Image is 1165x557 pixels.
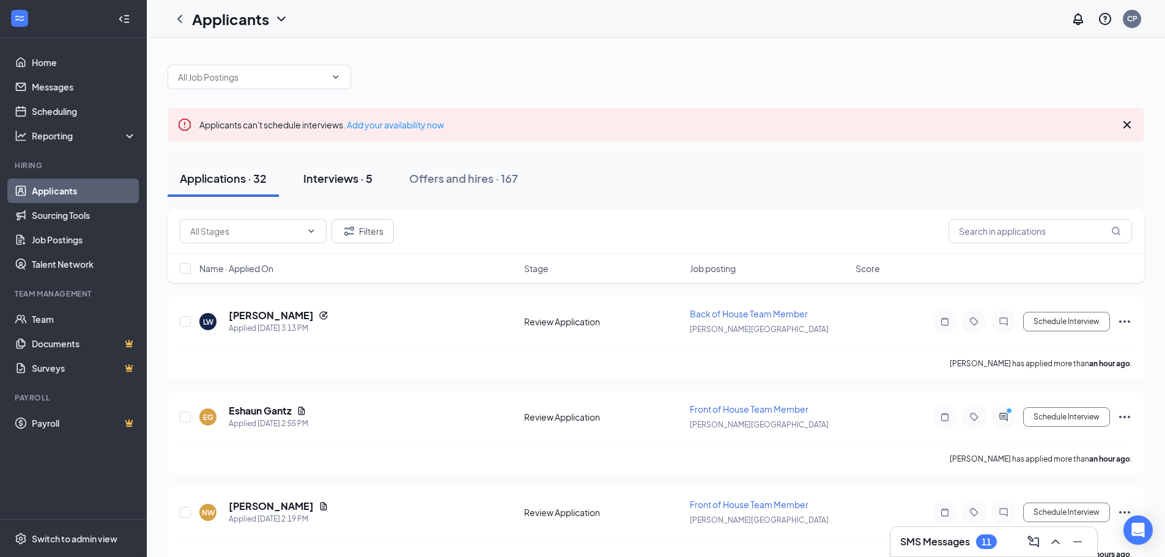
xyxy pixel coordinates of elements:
div: Applied [DATE] 2:19 PM [229,513,328,525]
a: Add your availability now [347,119,444,130]
span: Score [856,262,880,275]
div: Payroll [15,393,134,403]
svg: Note [938,507,952,517]
span: Stage [524,262,549,275]
div: LW [203,317,213,327]
svg: PrimaryDot [1004,407,1018,417]
a: Messages [32,75,136,99]
span: Front of House Team Member [690,404,808,415]
a: SurveysCrown [32,356,136,380]
h5: [PERSON_NAME] [229,309,314,322]
a: Job Postings [32,227,136,252]
input: All Job Postings [178,70,326,84]
h5: [PERSON_NAME] [229,500,314,513]
svg: Notifications [1071,12,1085,26]
button: Schedule Interview [1023,407,1110,427]
svg: ChevronDown [331,72,341,82]
svg: ChevronUp [1048,534,1063,549]
svg: MagnifyingGlass [1111,226,1121,236]
span: [PERSON_NAME][GEOGRAPHIC_DATA] [690,515,829,525]
div: Reporting [32,130,137,142]
svg: Ellipses [1117,314,1132,329]
button: Schedule Interview [1023,312,1110,331]
a: Talent Network [32,252,136,276]
svg: Collapse [118,13,130,25]
svg: Filter [342,224,357,238]
svg: Cross [1120,117,1134,132]
h3: SMS Messages [900,535,970,548]
div: Interviews · 5 [303,171,372,186]
div: Applications · 32 [180,171,267,186]
span: Applicants can't schedule interviews. [199,119,444,130]
div: Hiring [15,160,134,171]
div: Team Management [15,289,134,299]
a: Applicants [32,179,136,203]
svg: Ellipses [1117,410,1132,424]
div: EG [203,412,213,422]
svg: Error [177,117,192,132]
button: Schedule Interview [1023,503,1110,522]
div: Offers and hires · 167 [409,171,518,186]
span: [PERSON_NAME][GEOGRAPHIC_DATA] [690,325,829,334]
svg: ActiveChat [996,412,1011,422]
svg: Ellipses [1117,505,1132,520]
svg: ChatInactive [996,317,1011,326]
a: PayrollCrown [32,411,136,435]
a: Sourcing Tools [32,203,136,227]
a: Scheduling [32,99,136,124]
svg: ChevronDown [306,226,316,236]
div: Applied [DATE] 3:13 PM [229,322,328,334]
svg: Tag [967,317,982,326]
button: ComposeMessage [1024,532,1043,551]
svg: Document [297,406,306,416]
button: ChevronUp [1046,532,1065,551]
svg: Settings [15,533,27,545]
span: Job posting [690,262,736,275]
button: Minimize [1068,532,1087,551]
svg: ComposeMessage [1026,534,1041,549]
div: Review Application [524,506,682,518]
svg: Analysis [15,130,27,142]
svg: Reapply [319,311,328,320]
span: Front of House Team Member [690,499,808,510]
svg: Tag [967,412,982,422]
svg: ChatInactive [996,507,1011,517]
div: Applied [DATE] 2:55 PM [229,418,308,430]
svg: ChevronLeft [172,12,187,26]
a: Home [32,50,136,75]
input: All Stages [190,224,301,238]
p: [PERSON_NAME] has applied more than . [950,454,1132,464]
div: Review Application [524,315,682,328]
span: Name · Applied On [199,262,273,275]
div: CP [1127,13,1137,24]
b: an hour ago [1089,359,1130,368]
span: [PERSON_NAME][GEOGRAPHIC_DATA] [690,420,829,429]
svg: Note [938,412,952,422]
h5: Eshaun Gantz [229,404,292,418]
svg: QuestionInfo [1098,12,1112,26]
div: 11 [982,537,991,547]
svg: Document [319,501,328,511]
svg: ChevronDown [274,12,289,26]
div: Switch to admin view [32,533,117,545]
h1: Applicants [192,9,269,29]
b: an hour ago [1089,454,1130,463]
svg: Minimize [1070,534,1085,549]
div: Review Application [524,411,682,423]
div: NW [202,507,215,518]
svg: Note [938,317,952,326]
input: Search in applications [949,219,1132,243]
button: Filter Filters [331,219,394,243]
div: Open Intercom Messenger [1123,515,1153,545]
svg: WorkstreamLogo [13,12,26,24]
a: DocumentsCrown [32,331,136,356]
p: [PERSON_NAME] has applied more than . [950,358,1132,369]
span: Back of House Team Member [690,308,808,319]
svg: Tag [967,507,982,517]
a: Team [32,307,136,331]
